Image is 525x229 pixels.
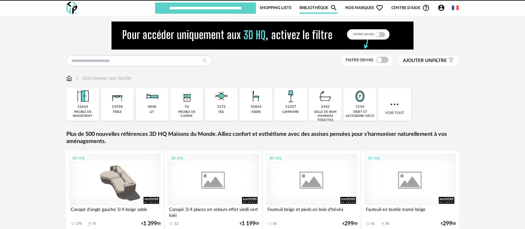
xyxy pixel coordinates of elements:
[437,4,445,12] span: Account Circle icon
[68,110,97,118] div: meuble de rangement
[75,75,80,82] img: svg+xml;base64,PHN2ZyB3aWR0aD0iMTYiIGhlaWdodD0iMTYiIHZpZXdCb3g9IjAgMCAxNiAxNiIgZmlsbD0ibm9uZSIgeG...
[141,222,161,226] div: € 00
[168,154,186,162] div: 3D HQ
[69,205,161,218] div: Canapé d'angle gauche 3/4 beige sable
[452,4,459,11] img: fr
[378,88,411,121] div: Voir tout
[437,4,448,12] span: Account Circle icon
[266,205,357,218] div: Fauteuil beige et pieds en bois d'hévéa
[150,110,154,114] div: lit
[317,88,334,105] img: Salle%20de%20bain.png
[74,88,91,105] img: Meuble%20de%20rangement.png
[113,110,122,114] div: table
[447,58,454,64] span: Filter icon
[311,110,340,122] div: salle de bain hammam toilettes
[66,2,77,14] img: OXP
[385,222,389,226] div: 30
[144,88,160,105] img: Literie.png
[389,99,400,110] img: more.7b13dc1.svg
[285,105,296,109] div: 11227
[346,58,373,62] span: Filtre 3D HQ
[75,75,132,82] div: Sélectionner une famille
[66,75,72,82] img: svg+xml;base64,PHN2ZyB3aWR0aD0iMTYiIGhlaWdodD0iMTciIHZpZXdCb3g9IjAgMCAxNiAxNyIgZmlsbD0ibm9uZSIgeG...
[398,56,459,66] button: Ajouter unfiltre Filter icon
[381,222,385,226] span: Download icon
[213,88,230,105] img: Sol.png
[260,2,291,14] a: Shopping Lists
[376,4,383,12] span: Heart Outline icon
[443,222,452,226] span: 299
[112,105,123,109] div: 12958
[174,222,178,226] div: 12
[77,105,88,109] div: 12663
[168,205,259,218] div: Canapé 3/4 places en velours effet vieilli vert kaki
[251,105,262,109] div: 35864
[352,88,368,105] img: Miroir.png
[185,105,189,109] div: 76
[66,131,459,146] a: Plus de 500 nouvelles références 3D HQ Maisons du Monde. Alliez confort et esthétisme avec des as...
[172,110,201,118] div: meuble de cuisine
[109,88,126,105] img: Table.png
[69,154,87,162] div: 3D HQ
[219,110,224,114] div: sol
[345,2,383,14] span: Nos marques
[273,222,277,226] div: 18
[282,88,299,105] img: Luminaire.png
[321,105,330,109] div: 2443
[266,154,284,162] div: 3D HQ
[87,222,92,226] span: Download icon
[365,154,383,162] div: 3D HQ
[345,110,374,118] div: objet et accessoire déco
[248,88,264,105] img: Assise.png
[178,88,195,105] img: Rangement.png
[403,58,447,64] span: filtre
[76,222,82,226] div: 170
[441,222,456,226] div: € 00
[422,4,430,12] span: Help Circle Outline icon
[92,222,96,226] div: 73
[148,105,156,109] div: 4838
[251,110,261,114] div: assise
[356,105,364,109] div: 7154
[403,58,432,63] span: Ajouter un
[111,21,414,50] img: NEW%20NEW%20HQ%20NEW_V1.gif
[371,222,375,226] div: 61
[217,105,226,109] div: 1272
[330,4,338,12] span: Magnify icon
[343,222,357,226] div: € 00
[364,205,456,218] div: Fauteuil en textile tramé beige
[242,222,255,226] span: 1 199
[344,222,354,226] span: 299
[143,222,157,226] span: 1 399
[282,110,299,114] div: luminaire
[240,222,259,226] div: € 00
[391,4,430,12] span: Centre d'aideHelp Circle Outline icon
[300,2,338,14] a: BibliothèqueMagnify icon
